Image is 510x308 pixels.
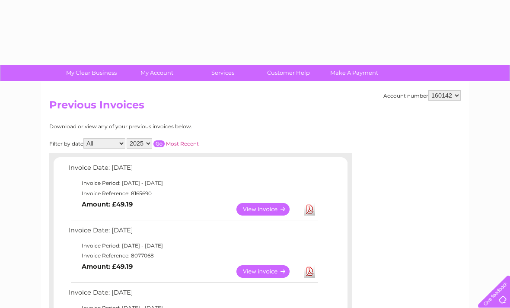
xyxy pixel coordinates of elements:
[67,225,319,241] td: Invoice Date: [DATE]
[319,65,390,81] a: Make A Payment
[67,287,319,303] td: Invoice Date: [DATE]
[253,65,324,81] a: Customer Help
[82,200,133,208] b: Amount: £49.19
[67,162,319,178] td: Invoice Date: [DATE]
[67,178,319,188] td: Invoice Period: [DATE] - [DATE]
[67,251,319,261] td: Invoice Reference: 8077068
[187,65,258,81] a: Services
[236,203,300,216] a: View
[166,140,199,147] a: Most Recent
[56,65,127,81] a: My Clear Business
[67,188,319,199] td: Invoice Reference: 8165690
[304,265,315,278] a: Download
[49,99,461,115] h2: Previous Invoices
[49,138,276,149] div: Filter by date
[67,241,319,251] td: Invoice Period: [DATE] - [DATE]
[304,203,315,216] a: Download
[383,90,461,101] div: Account number
[82,263,133,270] b: Amount: £49.19
[121,65,193,81] a: My Account
[236,265,300,278] a: View
[49,124,276,130] div: Download or view any of your previous invoices below.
